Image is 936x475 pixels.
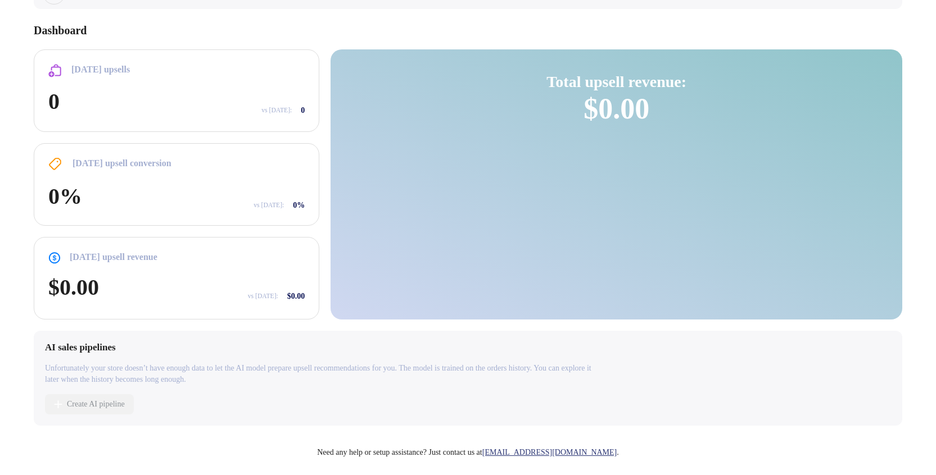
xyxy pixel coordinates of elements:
small: vs [DATE]: [261,107,292,114]
span: $0.00 [546,92,686,126]
span: $0.00 [48,273,172,302]
span: Unfortunately your store doesn’t have enough data to let the AI model prepare upsell recommendati... [45,364,591,383]
span: [DATE] upsell revenue [70,252,157,263]
small: vs [DATE]: [248,293,278,300]
span: $0.00 [287,292,305,300]
span: 0% [48,182,172,211]
a: [EMAIL_ADDRESS][DOMAIN_NAME] [482,448,617,456]
span: 0 [301,106,305,115]
h2: Total upsell revenue: [546,72,686,92]
span: AI sales pipelines [45,342,116,353]
span: [DATE] upsell conversion [73,158,171,169]
span: . [482,448,619,456]
div: Need any help or setup assistance? Just contact us at [317,446,619,459]
span: 0% [293,201,305,209]
small: vs [DATE]: [254,202,284,209]
span: 0 [48,87,172,116]
span: [DATE] upsells [71,64,130,75]
h2: Dashboard [34,24,87,37]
